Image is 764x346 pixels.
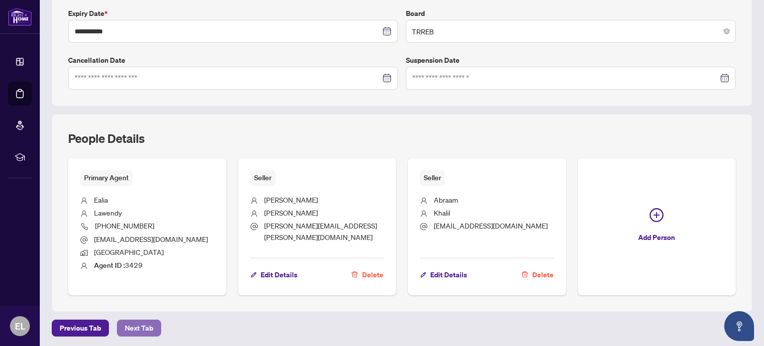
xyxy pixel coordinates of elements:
button: Delete [521,266,554,283]
label: Board [406,8,736,19]
label: Suspension Date [406,55,736,66]
span: Ealia [94,195,108,204]
span: [PERSON_NAME] [264,195,318,204]
span: Previous Tab [60,320,101,336]
span: [PERSON_NAME] [264,208,318,217]
span: Abraam [434,195,458,204]
span: Lawendy [94,208,122,217]
span: Add Person [638,230,675,245]
button: Edit Details [420,266,468,283]
span: Edit Details [430,267,467,283]
span: Edit Details [261,267,297,283]
span: Seller [420,170,445,186]
span: TRREB [412,22,730,41]
span: [EMAIL_ADDRESS][DOMAIN_NAME] [434,221,548,230]
label: Expiry Date [68,8,398,19]
span: [GEOGRAPHIC_DATA] [94,247,164,256]
b: Agent ID : [94,261,125,270]
button: Next Tab [117,320,161,337]
button: Add Person [578,158,736,295]
button: Edit Details [250,266,298,283]
span: Khalil [434,208,450,217]
span: close-circle [724,28,730,34]
button: Open asap [724,311,754,341]
img: logo [8,7,32,26]
span: [EMAIL_ADDRESS][DOMAIN_NAME] [94,234,208,243]
span: Seller [250,170,276,186]
span: plus-circle [650,208,664,222]
span: 3429 [94,260,143,269]
h2: People Details [68,130,145,146]
span: [PHONE_NUMBER] [95,221,154,230]
label: Cancellation Date [68,55,398,66]
span: Primary Agent [80,170,133,186]
span: [PERSON_NAME][EMAIL_ADDRESS][PERSON_NAME][DOMAIN_NAME] [264,221,377,241]
span: Next Tab [125,320,153,336]
span: EL [15,319,25,333]
button: Previous Tab [52,320,109,337]
span: Delete [362,267,383,283]
span: Delete [532,267,554,283]
button: Delete [351,266,384,283]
